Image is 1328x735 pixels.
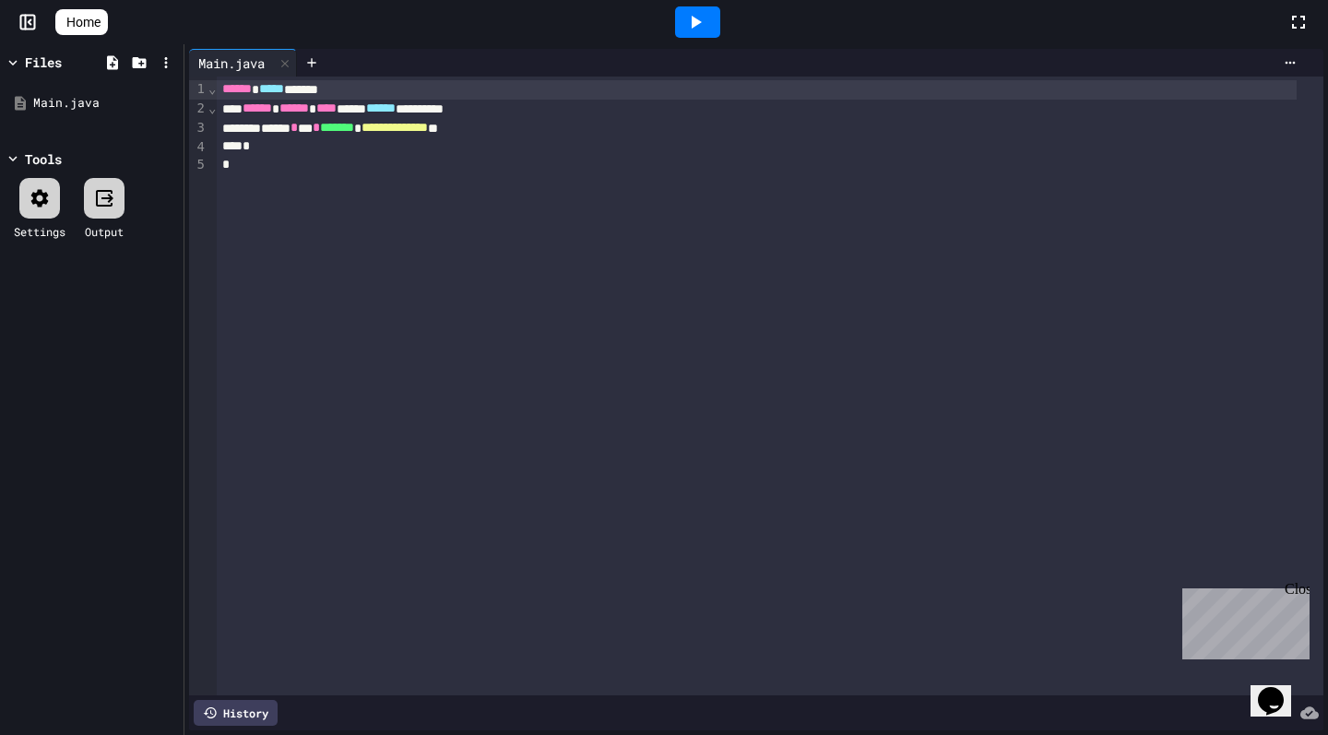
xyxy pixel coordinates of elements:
[189,119,207,138] div: 3
[33,94,177,113] div: Main.java
[189,100,207,119] div: 2
[1251,661,1310,717] iframe: chat widget
[1175,581,1310,659] iframe: chat widget
[66,13,101,31] span: Home
[189,80,207,100] div: 1
[207,101,217,115] span: Fold line
[189,138,207,157] div: 4
[207,81,217,96] span: Fold line
[189,156,207,174] div: 5
[25,149,62,169] div: Tools
[85,223,124,240] div: Output
[194,700,278,726] div: History
[25,53,62,72] div: Files
[14,223,65,240] div: Settings
[189,49,297,77] div: Main.java
[7,7,127,117] div: Chat with us now!Close
[189,53,274,73] div: Main.java
[55,9,108,35] a: Home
